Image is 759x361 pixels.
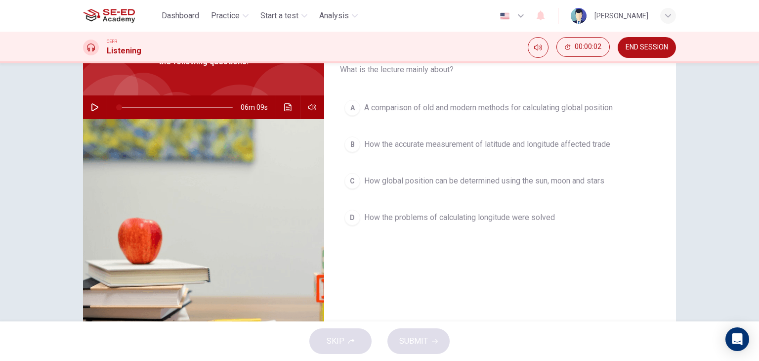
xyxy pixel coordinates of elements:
img: Listen to this clip about Longitude and answer the following questions: [83,119,324,360]
button: Analysis [315,7,362,25]
span: What is the lecture mainly about? [340,64,660,76]
span: Dashboard [162,10,199,22]
button: Start a test [256,7,311,25]
img: SE-ED Academy logo [83,6,135,26]
span: Analysis [319,10,349,22]
img: Profile picture [571,8,587,24]
img: en [499,12,511,20]
button: Practice [207,7,253,25]
span: CEFR [107,38,117,45]
span: How global position can be determined using the sun, moon and stars [364,175,604,187]
a: SE-ED Academy logo [83,6,158,26]
span: END SESSION [626,44,668,51]
div: A [344,100,360,116]
button: END SESSION [618,37,676,58]
div: B [344,136,360,152]
button: BHow the accurate measurement of latitude and longitude affected trade [340,132,660,157]
span: 00:00:02 [575,43,601,51]
div: Hide [556,37,610,58]
button: DHow the problems of calculating longitude were solved [340,205,660,230]
button: CHow global position can be determined using the sun, moon and stars [340,169,660,193]
div: Open Intercom Messenger [725,327,749,351]
span: Start a test [260,10,298,22]
span: How the accurate measurement of latitude and longitude affected trade [364,138,610,150]
span: 06m 09s [241,95,276,119]
button: AA comparison of old and modern methods for calculating global position [340,95,660,120]
span: Practice [211,10,240,22]
span: How the problems of calculating longitude were solved [364,212,555,224]
button: Click to see the audio transcription [280,95,296,119]
div: [PERSON_NAME] [594,10,648,22]
button: Dashboard [158,7,203,25]
div: D [344,210,360,226]
h1: Listening [107,45,141,57]
div: C [344,173,360,189]
button: 00:00:02 [556,37,610,57]
span: A comparison of old and modern methods for calculating global position [364,102,613,114]
div: Mute [528,37,548,58]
